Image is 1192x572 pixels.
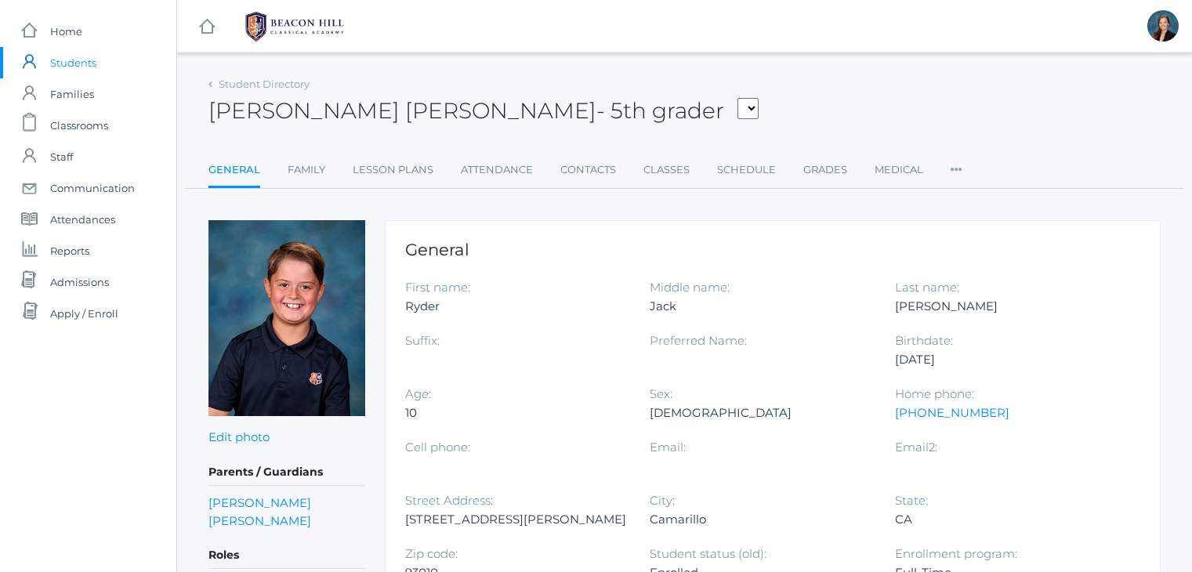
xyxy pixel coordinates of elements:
[50,235,89,266] span: Reports
[895,405,1009,420] a: [PHONE_NUMBER]
[50,110,108,141] span: Classrooms
[405,241,1140,259] h1: General
[650,297,871,316] div: Jack
[208,220,365,416] img: Ryder Roberts
[208,512,311,530] a: [PERSON_NAME]
[895,333,953,348] label: Birthdate:
[405,386,431,401] label: Age:
[650,404,871,422] div: [DEMOGRAPHIC_DATA]
[353,154,433,186] a: Lesson Plans
[288,154,325,186] a: Family
[50,204,115,235] span: Attendances
[650,333,747,348] label: Preferred Name:
[50,16,82,47] span: Home
[50,141,73,172] span: Staff
[208,494,311,512] a: [PERSON_NAME]
[560,154,616,186] a: Contacts
[895,386,974,401] label: Home phone:
[50,47,96,78] span: Students
[405,546,458,561] label: Zip code:
[650,546,766,561] label: Student status (old):
[895,510,1116,529] div: CA
[208,154,260,188] a: General
[650,440,686,454] label: Email:
[895,546,1017,561] label: Enrollment program:
[208,99,759,123] h2: [PERSON_NAME] [PERSON_NAME]
[643,154,690,186] a: Classes
[405,280,470,295] label: First name:
[895,280,959,295] label: Last name:
[895,493,928,508] label: State:
[405,404,626,422] div: 10
[895,350,1116,369] div: [DATE]
[50,172,135,204] span: Communication
[596,97,724,124] span: - 5th grader
[895,297,1116,316] div: [PERSON_NAME]
[895,440,937,454] label: Email2:
[803,154,847,186] a: Grades
[650,510,871,529] div: Camarillo
[1147,10,1179,42] div: Allison Smith
[405,333,440,348] label: Suffix:
[208,429,270,444] a: Edit photo
[875,154,923,186] a: Medical
[405,510,626,529] div: [STREET_ADDRESS][PERSON_NAME]
[650,493,675,508] label: City:
[50,298,118,329] span: Apply / Enroll
[50,266,109,298] span: Admissions
[405,493,493,508] label: Street Address:
[219,78,310,90] a: Student Directory
[461,154,533,186] a: Attendance
[405,297,626,316] div: Ryder
[717,154,776,186] a: Schedule
[208,459,365,486] h5: Parents / Guardians
[650,280,730,295] label: Middle name:
[50,78,94,110] span: Families
[208,542,365,569] h5: Roles
[236,7,353,46] img: BHCALogos-05-308ed15e86a5a0abce9b8dd61676a3503ac9727e845dece92d48e8588c001991.png
[405,440,470,454] label: Cell phone:
[650,386,672,401] label: Sex:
